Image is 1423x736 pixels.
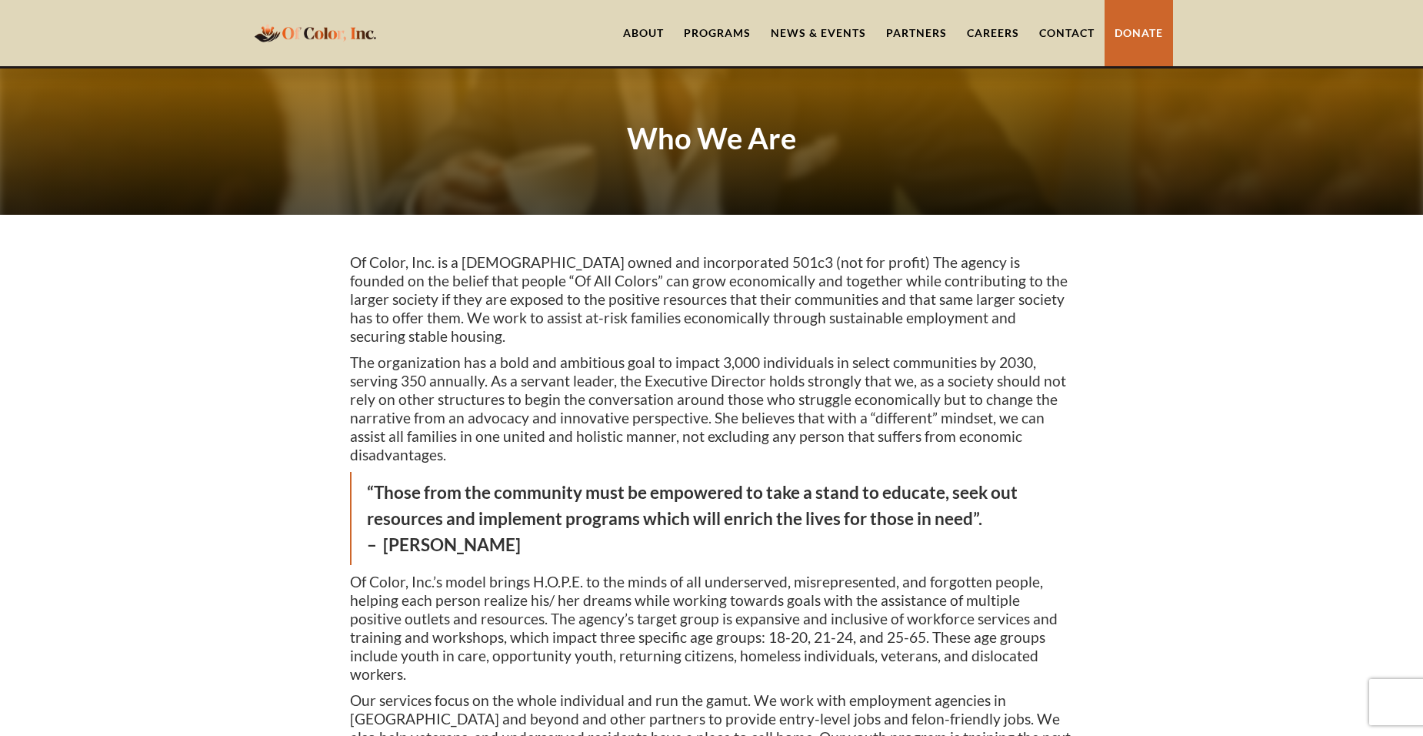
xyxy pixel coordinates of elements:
p: The organization has a bold and ambitious goal to impact 3,000 individuals in select communities ... [350,353,1073,464]
div: Programs [684,25,751,41]
p: Of Color, Inc. is a [DEMOGRAPHIC_DATA] owned and incorporated 501c3 (not for profit) The agency i... [350,253,1073,346]
a: home [250,15,381,51]
p: Of Color, Inc.’s model brings H.O.P.E. to the minds of all underserved, misrepresented, and forgo... [350,573,1073,684]
strong: Who We Are [627,120,796,156]
blockquote: “Those from the community must be empowered to take a stand to educate, seek out resources and im... [350,472,1073,565]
